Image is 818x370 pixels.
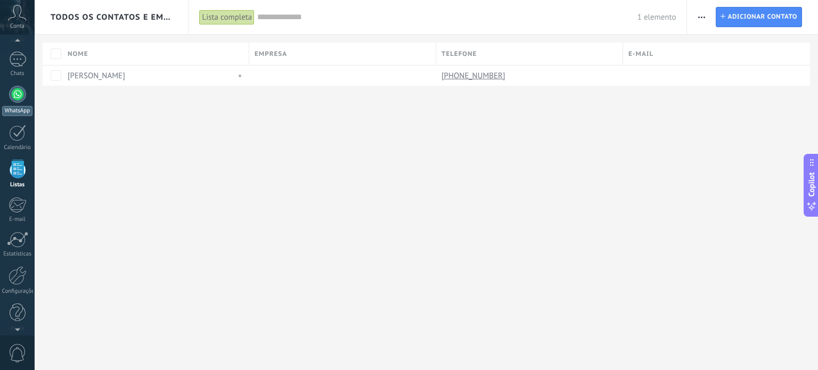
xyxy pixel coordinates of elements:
[628,49,653,59] span: E-mail
[2,144,33,151] div: Calendário
[10,23,24,30] span: Conta
[2,70,33,77] div: Chats
[2,182,33,188] div: Listas
[51,12,173,22] span: Todos os contatos e Empresas
[716,7,802,27] a: Adicionar contato
[68,71,125,81] a: [PERSON_NAME]
[694,7,709,27] button: Mais
[2,106,32,116] div: WhatsApp
[2,216,33,223] div: E-mail
[255,49,287,59] span: Empresa
[727,7,797,27] span: Adicionar contato
[637,12,676,22] span: 1 elemento
[441,49,477,59] span: Telefone
[806,172,817,196] span: Copilot
[199,10,255,25] div: Lista completa
[2,288,33,295] div: Configurações
[68,49,88,59] span: Nome
[441,71,508,80] a: [PHONE_NUMBER]
[2,251,33,258] div: Estatísticas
